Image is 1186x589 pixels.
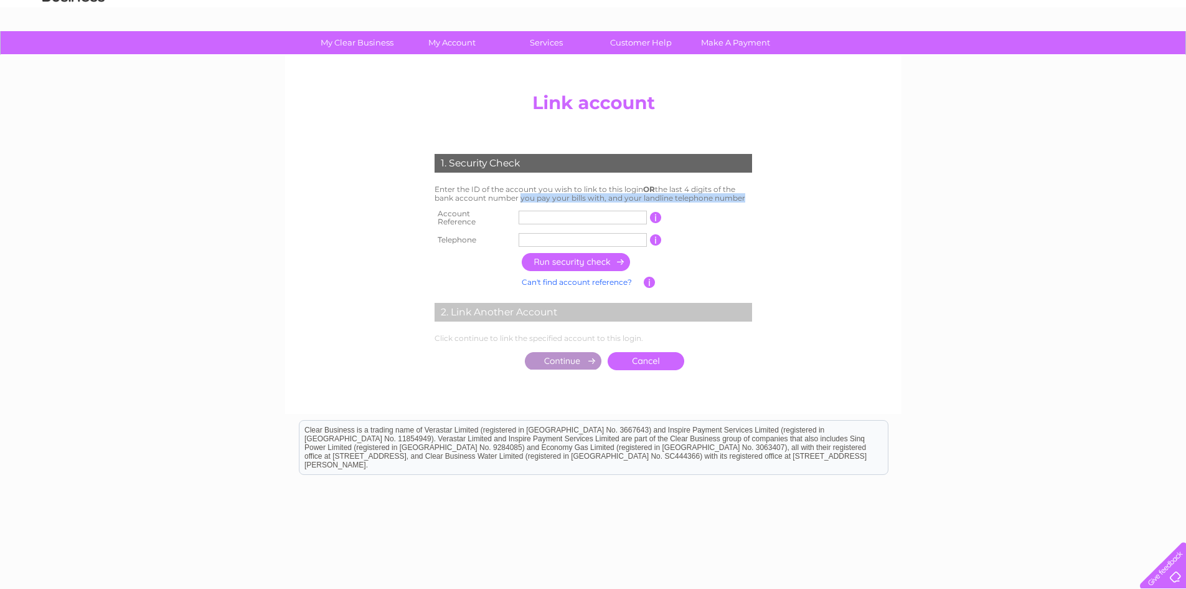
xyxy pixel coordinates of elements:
[522,277,632,287] a: Can't find account reference?
[643,184,655,194] b: OR
[590,31,692,54] a: Customer Help
[967,53,991,62] a: Water
[431,331,755,346] td: Click continue to link the specified account to this login.
[435,303,752,322] div: 2. Link Another Account
[431,182,755,206] td: Enter the ID of the account you wish to link to this login the last 4 digits of the bank account ...
[998,53,1025,62] a: Energy
[306,31,408,54] a: My Clear Business
[644,277,656,288] input: Information
[684,31,787,54] a: Make A Payment
[431,206,516,231] th: Account Reference
[431,230,516,250] th: Telephone
[42,32,105,70] img: logo.png
[495,31,598,54] a: Services
[525,352,601,370] input: Submit
[1145,53,1174,62] a: Log out
[1103,53,1134,62] a: Contact
[1033,53,1070,62] a: Telecoms
[435,154,752,173] div: 1. Security Check
[951,6,1037,22] a: 0333 014 3131
[650,234,662,246] input: Information
[608,352,684,370] a: Cancel
[1078,53,1096,62] a: Blog
[299,7,888,60] div: Clear Business is a trading name of Verastar Limited (registered in [GEOGRAPHIC_DATA] No. 3667643...
[650,212,662,223] input: Information
[400,31,503,54] a: My Account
